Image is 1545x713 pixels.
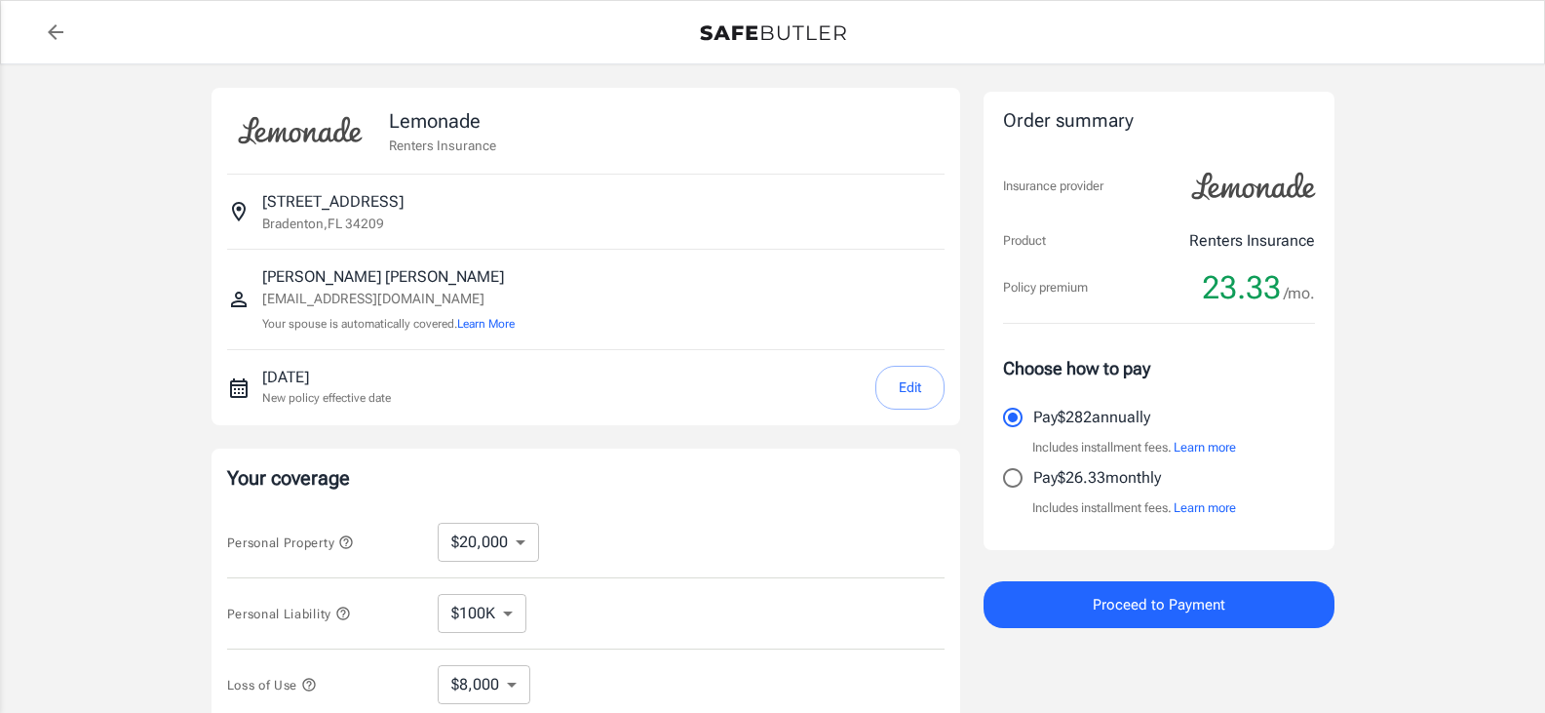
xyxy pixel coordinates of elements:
img: Lemonade [1180,159,1327,214]
p: Includes installment fees. [1032,438,1236,457]
svg: Insured person [227,288,251,311]
p: Your spouse is automatically covered. [262,315,515,334]
button: Learn more [1174,498,1236,518]
a: back to quotes [36,13,75,52]
svg: New policy start date [227,376,251,400]
p: [PERSON_NAME] [PERSON_NAME] [262,265,515,289]
p: New policy effective date [262,389,391,407]
img: Lemonade [227,103,373,158]
p: Lemonade [389,106,496,136]
span: Loss of Use [227,678,317,693]
p: Bradenton , FL 34209 [262,214,384,233]
span: 23.33 [1202,268,1281,307]
p: Renters Insurance [389,136,496,155]
p: Your coverage [227,464,945,492]
p: Pay $282 annually [1033,406,1150,429]
button: Edit [875,366,945,410]
img: Back to quotes [700,25,846,41]
p: Choose how to pay [1003,355,1315,381]
button: Personal Liability [227,602,351,625]
p: Renters Insurance [1189,229,1315,253]
button: Proceed to Payment [984,581,1334,628]
span: Personal Property [227,535,354,550]
p: [STREET_ADDRESS] [262,190,404,214]
p: Insurance provider [1003,177,1103,196]
button: Learn More [457,315,515,333]
p: [EMAIL_ADDRESS][DOMAIN_NAME] [262,289,515,309]
span: Proceed to Payment [1093,592,1225,617]
p: Product [1003,231,1046,251]
button: Learn more [1174,438,1236,457]
button: Loss of Use [227,673,317,696]
button: Personal Property [227,531,354,554]
p: Policy premium [1003,278,1088,297]
p: [DATE] [262,366,391,389]
p: Includes installment fees. [1032,498,1236,518]
div: Order summary [1003,107,1315,136]
span: /mo. [1284,280,1315,307]
p: Pay $26.33 monthly [1033,466,1161,490]
svg: Insured address [227,200,251,223]
span: Personal Liability [227,607,351,621]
